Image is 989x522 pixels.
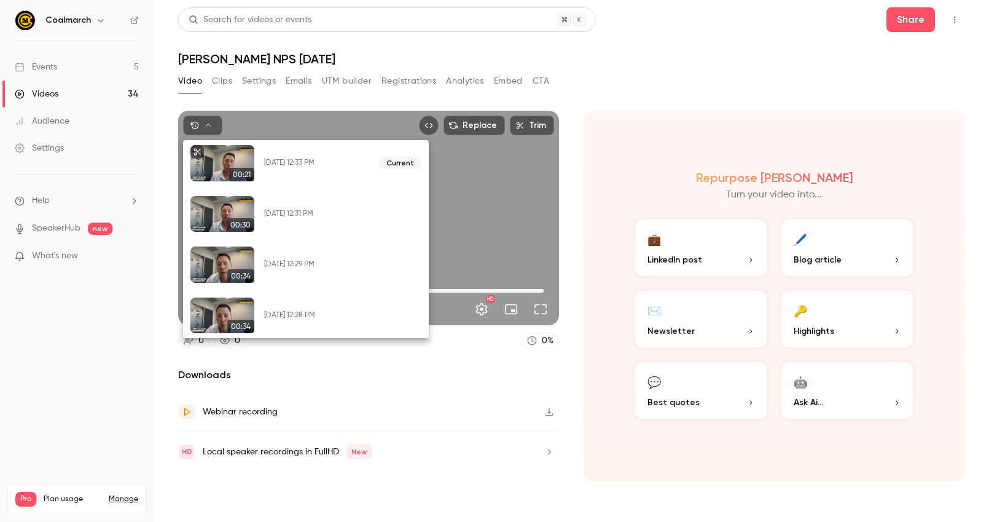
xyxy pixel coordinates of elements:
[227,269,254,283] span: 00:34
[227,320,254,333] span: 00:34
[264,158,369,168] div: [DATE] 12:33 PM
[402,306,421,325] span: Delete
[264,310,337,320] div: [DATE] 12:28 PM
[264,209,337,219] div: [DATE] 12:31 PM
[264,259,337,269] div: [DATE] 12:29 PM
[402,204,421,224] span: Delete
[229,168,254,181] span: 00:21
[379,157,421,169] span: Current
[402,255,421,274] span: Delete
[227,218,254,232] span: 00:30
